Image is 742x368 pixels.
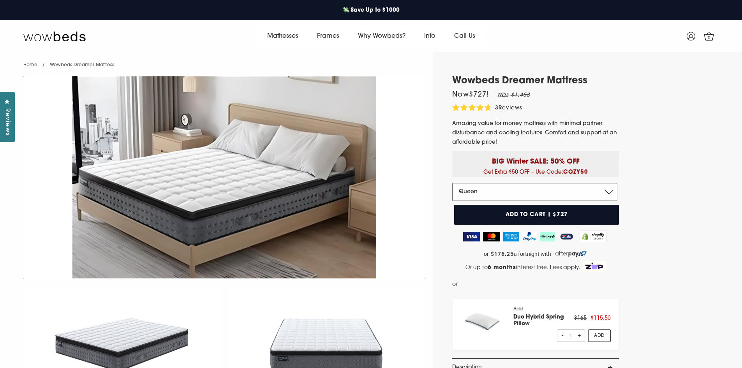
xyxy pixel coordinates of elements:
[522,232,537,241] img: PayPal Logo
[540,232,555,241] img: AfterPay Logo
[497,92,530,98] em: Was $1,453
[574,315,587,321] span: $165
[499,105,522,111] span: Reviews
[582,261,606,272] img: Zip Logo
[580,231,607,242] img: Shopify secure badge
[452,104,522,113] div: 3Reviews
[445,25,485,47] a: Call Us
[452,92,489,99] span: Now $727 !
[460,280,618,292] iframe: PayPal Message 1
[483,169,588,175] span: Get Extra $50 OFF – Use Code:
[563,169,588,175] b: COZY50
[577,330,582,341] span: +
[559,232,575,241] img: ZipPay Logo
[452,280,458,289] span: or
[454,205,619,225] button: Add to cart | $727
[23,52,114,72] nav: breadcrumbs
[308,25,349,47] a: Frames
[513,306,574,342] div: Add
[452,248,619,260] a: or $176.25 a fortnight with
[491,251,514,257] strong: $176.25
[415,25,445,47] a: Info
[23,31,86,42] img: Wow Beds Logo
[42,63,45,67] span: /
[513,314,564,327] a: Duo Hybrid Spring Pillow
[483,232,501,241] img: MasterCard Logo
[465,265,581,271] span: Or up to interest free. Fees apply.
[452,76,619,87] h1: Wowbeds Dreamer Mattress
[503,232,519,241] img: American Express Logo
[349,25,415,47] a: Why Wowbeds?
[23,63,37,67] a: Home
[560,330,565,341] span: -
[484,251,489,257] span: or
[452,121,617,145] span: Amazing value for money mattress with minimal partner disturbance and cooling features. Comfort a...
[460,306,506,336] img: pillow_140x.png
[463,232,480,241] img: Visa Logo
[590,315,611,321] span: $115.50
[2,108,12,136] span: Reviews
[458,151,613,167] p: BIG Winter SALE: 50% OFF
[258,25,308,47] a: Mattresses
[488,265,516,271] strong: 6 months
[705,34,713,42] span: 0
[699,26,719,46] a: 0
[588,329,611,342] a: Add
[338,2,404,18] a: 💸 Save Up to $1000
[514,251,551,257] span: a fortnight with
[50,63,114,67] span: Wowbeds Dreamer Mattress
[495,105,499,111] span: 3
